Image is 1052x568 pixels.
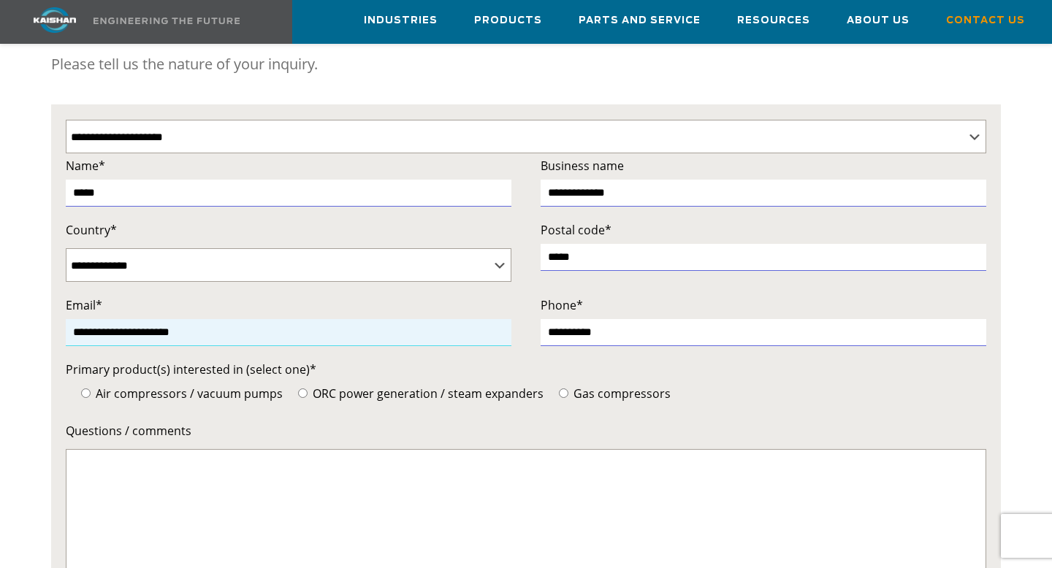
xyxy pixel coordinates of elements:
[51,50,1002,79] p: Please tell us the nature of your inquiry.
[310,385,544,402] span: ORC power generation / steam expanders
[94,18,240,24] img: Engineering the future
[66,220,511,240] label: Country*
[93,385,283,402] span: Air compressors / vacuum pumps
[66,421,987,441] label: Questions / comments
[571,385,671,402] span: Gas compressors
[66,156,511,176] label: Name*
[474,1,542,40] a: Products
[737,1,810,40] a: Resources
[579,1,701,40] a: Parts and Service
[847,1,910,40] a: About Us
[298,388,308,398] input: ORC power generation / steam expanders
[946,12,1025,29] span: Contact Us
[541,220,986,240] label: Postal code*
[81,388,91,398] input: Air compressors / vacuum pumps
[541,156,986,176] label: Business name
[364,1,438,40] a: Industries
[579,12,701,29] span: Parts and Service
[847,12,910,29] span: About Us
[737,12,810,29] span: Resources
[541,295,986,315] label: Phone*
[364,12,438,29] span: Industries
[474,12,542,29] span: Products
[66,295,511,315] label: Email*
[946,1,1025,40] a: Contact Us
[559,388,568,398] input: Gas compressors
